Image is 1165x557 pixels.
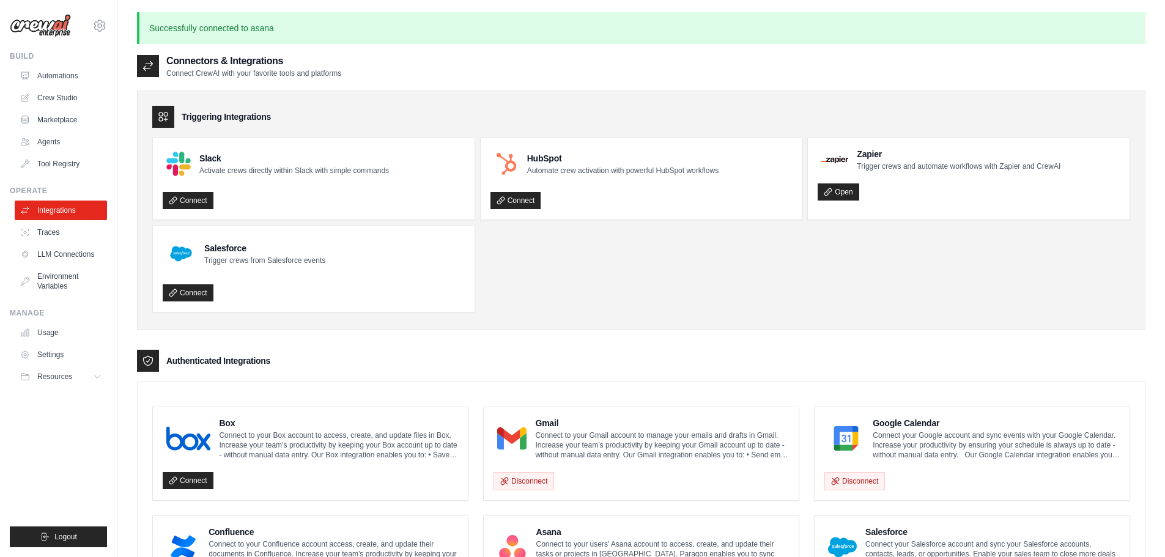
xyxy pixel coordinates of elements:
h4: Gmail [535,417,789,429]
button: Logout [10,526,107,547]
img: Google Calendar Logo [828,426,864,451]
a: Traces [15,223,107,242]
a: Connect [163,284,213,301]
button: Disconnect [824,472,885,490]
p: Trigger crews and automate workflows with Zapier and CrewAI [857,161,1060,171]
span: Resources [37,372,72,382]
img: Salesforce Logo [166,239,196,268]
a: Connect [163,192,213,209]
a: Tool Registry [15,154,107,174]
h4: Confluence [209,526,458,538]
h4: Zapier [857,148,1060,160]
h3: Triggering Integrations [182,111,271,123]
p: Activate crews directly within Slack with simple commands [199,166,389,175]
a: Connect [490,192,541,209]
p: Trigger crews from Salesforce events [204,256,325,265]
div: Manage [10,308,107,318]
h4: Box [219,417,458,429]
a: Agents [15,132,107,152]
img: Logo [10,14,71,37]
p: Connect your Google account and sync events with your Google Calendar. Increase your productivity... [873,430,1120,460]
a: Usage [15,323,107,342]
a: Integrations [15,201,107,220]
img: Gmail Logo [497,426,527,451]
div: Operate [10,186,107,196]
p: Connect to your Gmail account to manage your emails and drafts in Gmail. Increase your team’s pro... [535,430,789,460]
span: Logout [54,532,77,542]
p: Successfully connected to asana [137,12,1145,44]
a: Crew Studio [15,88,107,108]
a: Environment Variables [15,267,107,296]
h4: HubSpot [527,152,719,164]
img: HubSpot Logo [494,152,519,176]
a: LLM Connections [15,245,107,264]
a: Open [818,183,859,201]
h3: Authenticated Integrations [166,355,270,367]
a: Marketplace [15,110,107,130]
p: Connect CrewAI with your favorite tools and platforms [166,68,341,78]
button: Resources [15,367,107,386]
a: Connect [163,472,213,489]
p: Connect to your Box account to access, create, and update files in Box. Increase your team’s prod... [219,430,458,460]
div: Build [10,51,107,61]
h4: Salesforce [204,242,325,254]
h4: Salesforce [865,526,1120,538]
a: Automations [15,66,107,86]
p: Automate crew activation with powerful HubSpot workflows [527,166,719,175]
h4: Asana [536,526,789,538]
img: Box Logo [166,426,210,451]
img: Slack Logo [166,152,191,176]
img: Zapier Logo [821,156,848,163]
a: Settings [15,345,107,364]
button: Disconnect [494,472,554,490]
h2: Connectors & Integrations [166,54,341,68]
h4: Slack [199,152,389,164]
h4: Google Calendar [873,417,1120,429]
